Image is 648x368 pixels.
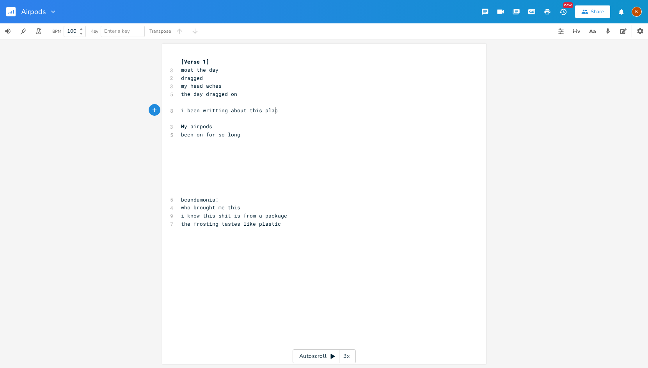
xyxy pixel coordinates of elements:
[181,212,287,219] span: i know this shit is from a package
[339,349,353,363] div: 3x
[591,8,604,15] div: Share
[149,29,171,34] div: Transpose
[181,196,218,203] span: bcandamonia:
[181,107,278,114] span: i been writting about this plac
[181,58,209,65] span: [Verse 1]
[181,90,237,97] span: the day dragged on
[104,28,130,35] span: Enter a key
[181,74,203,81] span: dragged
[181,123,212,130] span: My airpods
[575,5,610,18] button: Share
[181,66,218,73] span: most the day
[21,8,46,15] span: Airpods
[181,204,240,211] span: who brought me this
[555,5,571,19] button: New
[563,2,573,8] div: New
[91,29,98,34] div: Key
[181,220,281,227] span: the frosting tastes like plastic
[181,131,240,138] span: been on for so long
[52,29,61,34] div: BPM
[181,82,222,89] span: my head aches
[632,3,642,21] button: K
[293,349,356,363] div: Autoscroll
[632,7,642,17] div: Kat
